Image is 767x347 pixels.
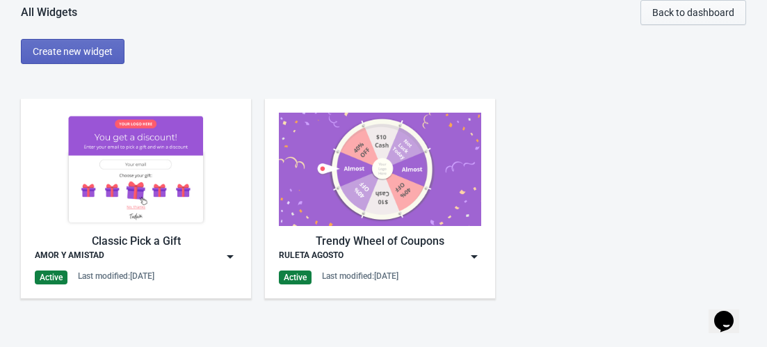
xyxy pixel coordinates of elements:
button: Create new widget [21,39,124,64]
span: Create new widget [33,46,113,57]
iframe: chat widget [709,291,753,333]
div: Trendy Wheel of Coupons [279,233,481,250]
div: AMOR Y AMISTAD [35,250,104,264]
div: Active [279,271,312,284]
div: Classic Pick a Gift [35,233,237,250]
div: Last modified: [DATE] [78,271,154,282]
img: gift_game.jpg [35,113,237,226]
img: dropdown.png [467,250,481,264]
div: Last modified: [DATE] [322,271,398,282]
div: All Widgets [21,6,77,19]
div: RULETA AGOSTO [279,250,344,264]
span: Back to dashboard [652,7,734,18]
img: dropdown.png [223,250,237,264]
img: trendy_game.png [279,113,481,226]
div: Active [35,271,67,284]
